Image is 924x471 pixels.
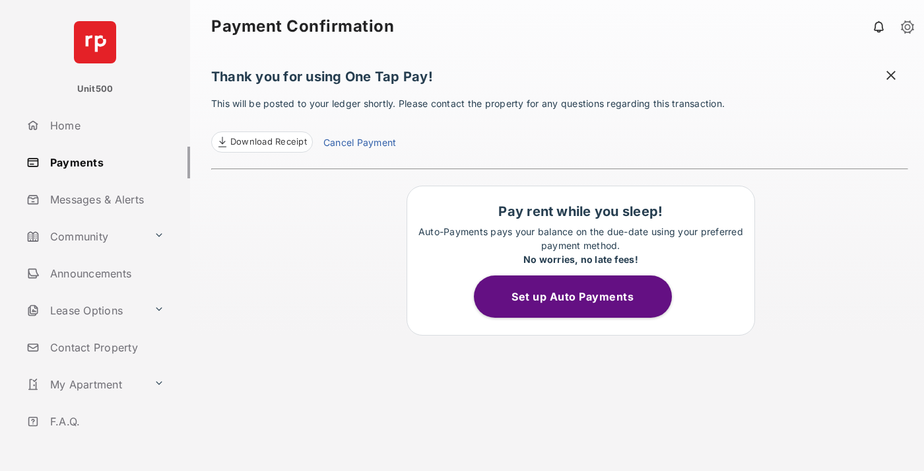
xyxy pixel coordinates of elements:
span: Download Receipt [230,135,307,149]
strong: Payment Confirmation [211,18,394,34]
p: This will be posted to your ledger shortly. Please contact the property for any questions regardi... [211,96,908,153]
h1: Thank you for using One Tap Pay! [211,69,908,91]
button: Set up Auto Payments [474,275,672,318]
a: Announcements [21,258,190,289]
div: No worries, no late fees! [414,252,748,266]
a: My Apartment [21,369,148,400]
a: Messages & Alerts [21,184,190,215]
a: Contact Property [21,332,190,363]
img: svg+xml;base64,PHN2ZyB4bWxucz0iaHR0cDovL3d3dy53My5vcmcvMjAwMC9zdmciIHdpZHRoPSI2NCIgaGVpZ2h0PSI2NC... [74,21,116,63]
p: Auto-Payments pays your balance on the due-date using your preferred payment method. [414,225,748,266]
a: Set up Auto Payments [474,290,688,303]
a: Download Receipt [211,131,313,153]
p: Unit500 [77,83,114,96]
a: Payments [21,147,190,178]
h1: Pay rent while you sleep! [414,203,748,219]
a: F.A.Q. [21,406,190,437]
a: Lease Options [21,295,148,326]
a: Home [21,110,190,141]
a: Community [21,221,148,252]
a: Cancel Payment [323,135,396,153]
